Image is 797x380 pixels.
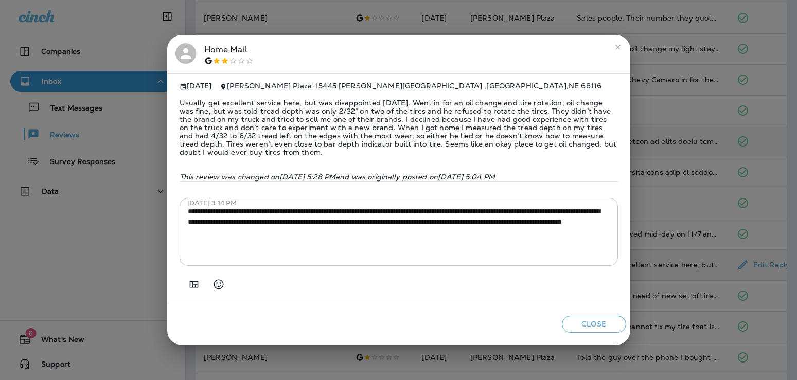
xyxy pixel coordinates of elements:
[204,43,254,65] div: Home Mail
[208,274,229,295] button: Select an emoji
[180,91,618,165] span: Usually get excellent service here, but was disappointed [DATE]. Went in for an oil change and ti...
[335,172,495,182] span: and was originally posted on [DATE] 5:04 PM
[562,316,626,333] button: Close
[180,82,212,91] span: [DATE]
[180,173,618,181] p: This review was changed on [DATE] 5:28 PM
[610,39,626,56] button: close
[227,81,601,91] span: [PERSON_NAME] Plaza - 15445 [PERSON_NAME][GEOGRAPHIC_DATA] , [GEOGRAPHIC_DATA] , NE 68116
[184,274,204,295] button: Add in a premade template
